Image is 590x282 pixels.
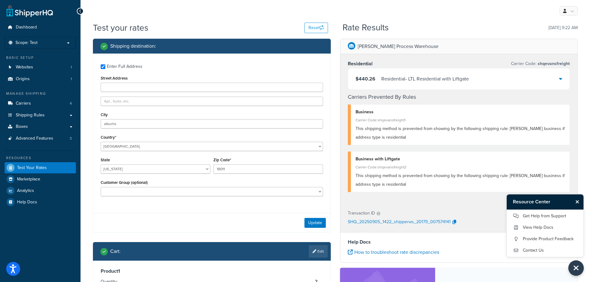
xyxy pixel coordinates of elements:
[5,133,76,144] a: Advanced Features3
[5,62,76,73] a: Websites1
[16,113,45,118] span: Shipping Rules
[348,238,570,246] h4: Help Docs
[101,180,148,185] label: Customer Group (optional)
[356,75,375,82] span: $440.26
[358,42,439,51] p: [PERSON_NAME] Process Warehouse
[343,23,389,33] h2: Rate Results
[71,76,72,82] span: 1
[110,43,156,49] h2: Shipping destination :
[536,60,570,67] span: shqevansfreight
[70,101,72,106] span: 4
[356,116,565,124] div: Carrier Code: shqevansfreight1
[356,125,565,141] span: This shipping method is prevented from showing by the following shipping rule: [PERSON_NAME] busi...
[348,93,570,101] h4: Carriers Prevented By Rules
[356,108,565,116] div: Business
[101,64,105,69] input: Enter Full Address
[101,135,116,140] label: Country*
[507,194,573,209] h3: Resource Center
[5,174,76,185] a: Marketplace
[5,73,76,85] li: Origins
[101,97,323,106] input: Apt., Suite, etc.
[348,209,375,218] p: Transaction ID
[568,260,584,276] button: Close Resource Center
[70,136,72,141] span: 3
[110,249,120,254] h2: Cart :
[348,249,439,256] a: How to troubleshoot rate discrepancies
[17,200,37,205] span: Help Docs
[93,22,148,34] h1: Test your rates
[16,76,30,82] span: Origins
[513,211,577,221] a: Get Help from Support
[71,65,72,70] span: 1
[213,158,231,162] label: Zip Code*
[5,185,76,196] a: Analytics
[101,76,128,80] label: Street Address
[348,61,373,67] h3: Residential
[573,198,583,206] button: Close Resource Center
[548,24,578,32] p: [DATE] 9:22 AM
[381,75,469,83] div: Residential - LTL Residential with Liftgate
[5,197,76,208] a: Help Docs
[101,158,110,162] label: State
[5,73,76,85] a: Origins1
[5,98,76,109] a: Carriers4
[5,133,76,144] li: Advanced Features
[17,177,40,182] span: Marketplace
[513,234,577,244] a: Provide Product Feedback
[356,163,565,171] div: Carrier Code: shqevansfreight2
[5,55,76,60] div: Basic Setup
[16,25,37,30] span: Dashboard
[304,23,328,33] button: Reset
[107,62,142,71] div: Enter Full Address
[5,121,76,132] a: Boxes
[5,110,76,121] a: Shipping Rules
[5,22,76,33] a: Dashboard
[356,172,565,188] span: This shipping method is prevented from showing by the following shipping rule: [PERSON_NAME] busi...
[16,101,31,106] span: Carriers
[5,98,76,109] li: Carriers
[513,245,577,255] a: Contact Us
[16,124,28,129] span: Boxes
[511,59,570,68] p: Carrier Code:
[17,188,34,193] span: Analytics
[5,62,76,73] li: Websites
[15,40,37,46] span: Scope: Test
[5,155,76,161] div: Resources
[17,165,47,171] span: Test Your Rates
[16,65,33,70] span: Websites
[5,162,76,173] a: Test Your Rates
[101,268,323,274] h3: Product 1
[309,245,328,258] a: Edit
[348,218,451,227] p: SHQ_20250905_1422_shipperws_20179_007574141
[16,136,53,141] span: Advanced Features
[5,91,76,96] div: Manage Shipping
[513,223,577,232] a: View Help Docs
[356,155,565,163] div: Business with Liftgate
[101,112,108,117] label: City
[304,218,326,228] button: Update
